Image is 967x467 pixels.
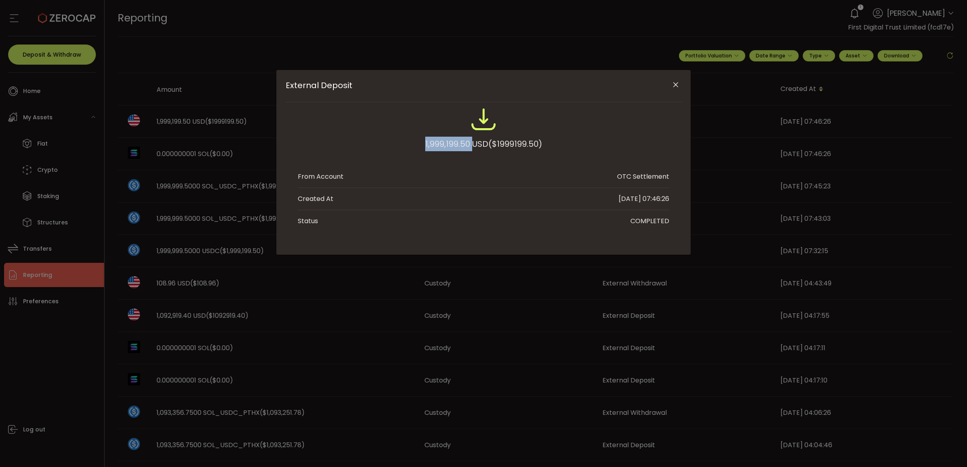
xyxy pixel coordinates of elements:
div: From Account [298,172,344,182]
span: External Deposit [286,80,642,90]
span: ($1999199.50) [488,137,542,151]
div: 1,999,199.50 USD [425,137,542,151]
div: Status [298,216,318,226]
div: External Deposit [276,70,691,255]
div: [DATE] 07:46:26 [619,194,669,204]
button: Close [668,78,683,92]
div: COMPLETED [630,216,669,226]
div: OTC Settlement [617,172,669,182]
div: Created At [298,194,333,204]
iframe: Chat Widget [927,428,967,467]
